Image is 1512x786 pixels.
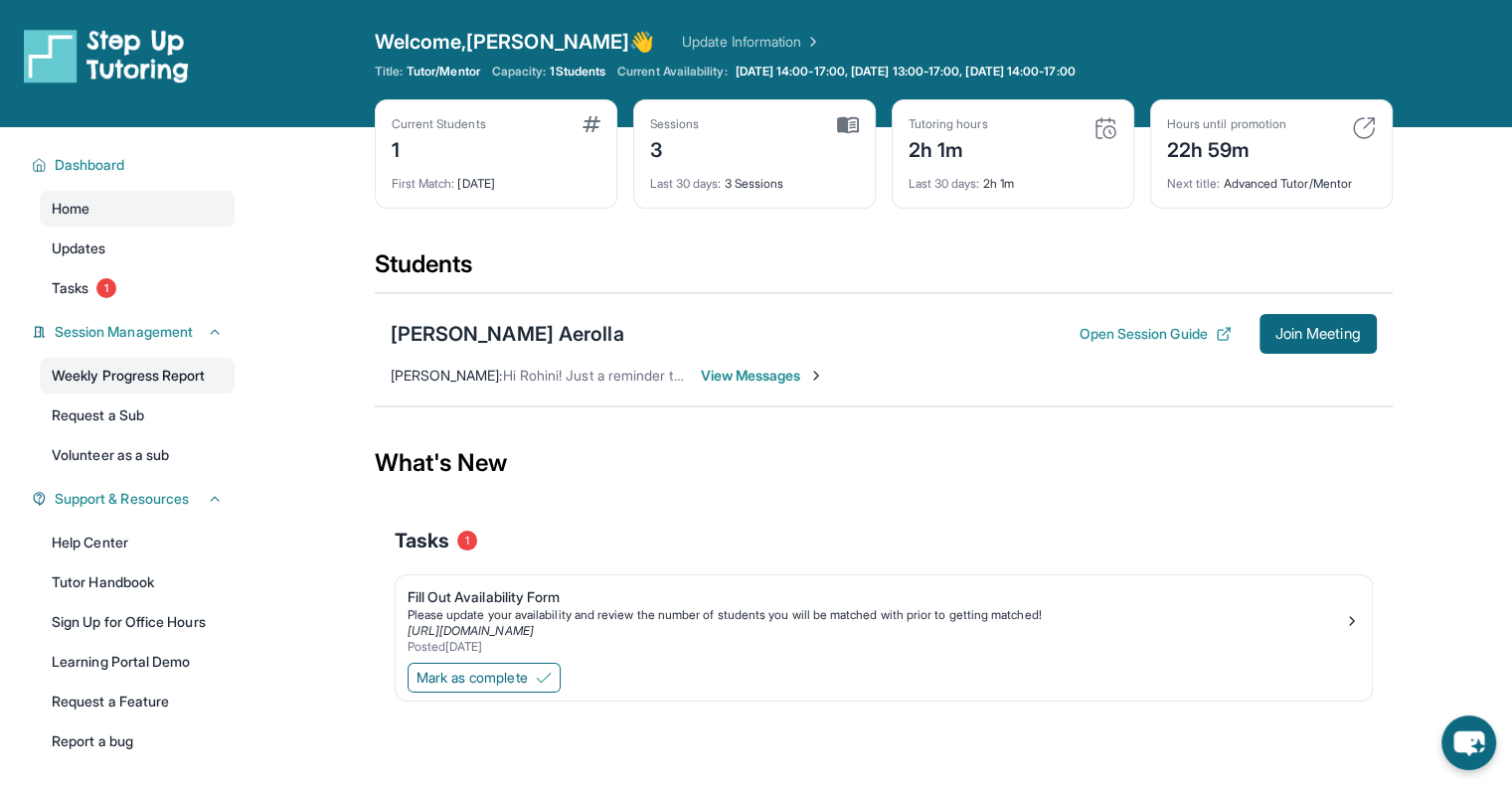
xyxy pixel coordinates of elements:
span: Tutor/Mentor [407,64,480,79]
a: Updates [40,231,235,266]
button: Dashboard [47,155,223,175]
img: card [583,116,600,132]
div: 3 [650,132,700,164]
a: [URL][DOMAIN_NAME] [408,623,534,638]
span: Last 30 days : [650,176,722,191]
img: card [1352,116,1376,140]
div: Students [375,248,1393,292]
a: [DATE] 14:00-17:00, [DATE] 13:00-17:00, [DATE] 14:00-17:00 [732,64,1080,79]
span: Title: [375,64,403,79]
div: Advanced Tutor/Mentor [1167,164,1376,192]
div: 1 [392,132,486,164]
span: Mark as complete [417,668,528,688]
span: Current Availability: [617,64,727,79]
div: What's New [375,419,1393,507]
a: Learning Portal Demo [40,644,235,680]
button: Join Meeting [1260,314,1377,354]
a: Tasks1 [40,270,235,306]
div: Please update your availability and review the number of students you will be matched with prior ... [408,607,1344,623]
button: Session Management [47,322,223,342]
span: Last 30 days : [909,176,980,191]
span: Welcome, [PERSON_NAME] 👋 [375,28,655,56]
a: Tutor Handbook [40,564,235,600]
img: logo [24,28,189,83]
div: Hours until promotion [1167,116,1286,132]
button: chat-button [1441,715,1496,770]
div: 22h 59m [1167,132,1286,164]
a: Request a Sub [40,397,235,433]
div: Posted [DATE] [408,639,1344,655]
a: Request a Feature [40,684,235,719]
div: 2h 1m [909,132,988,164]
button: Support & Resources [47,489,223,509]
div: 3 Sessions [650,164,859,192]
a: Help Center [40,525,235,560]
span: Next title : [1167,176,1221,191]
button: Mark as complete [408,663,561,693]
a: Weekly Progress Report [40,358,235,393]
span: Session Management [55,322,193,342]
div: [PERSON_NAME] Aerolla [391,320,624,348]
span: 1 [457,531,477,550]
span: 1 [96,278,116,298]
div: Tutoring hours [909,116,988,132]
span: [DATE] 14:00-17:00, [DATE] 13:00-17:00, [DATE] 14:00-17:00 [736,64,1076,79]
div: Sessions [650,116,700,132]
span: Capacity: [492,64,547,79]
span: 1 Students [550,64,605,79]
span: Home [52,199,89,219]
span: Dashboard [55,155,125,175]
span: View Messages [701,366,825,386]
div: [DATE] [392,164,600,192]
img: card [1093,116,1117,140]
span: First Match : [392,176,455,191]
a: Update Information [682,32,821,52]
span: Tasks [395,527,449,554]
span: Support & Resources [55,489,189,509]
img: Mark as complete [536,670,552,686]
a: Sign Up for Office Hours [40,604,235,640]
div: 2h 1m [909,164,1117,192]
span: Updates [52,238,106,258]
img: card [837,116,859,134]
span: Tasks [52,278,88,298]
a: Home [40,191,235,227]
button: Open Session Guide [1079,324,1231,344]
div: Fill Out Availability Form [408,587,1344,607]
a: Report a bug [40,723,235,759]
a: Fill Out Availability FormPlease update your availability and review the number of students you w... [396,575,1372,659]
span: [PERSON_NAME] : [391,367,503,384]
span: Join Meeting [1275,328,1361,340]
a: Volunteer as a sub [40,437,235,473]
div: Current Students [392,116,486,132]
span: Hi Rohini! Just a reminder that our tutoring session will begin in 15 minutes. See [PERSON_NAME] ... [503,367,1156,384]
img: Chevron-Right [808,368,824,384]
img: Chevron Right [801,32,821,52]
